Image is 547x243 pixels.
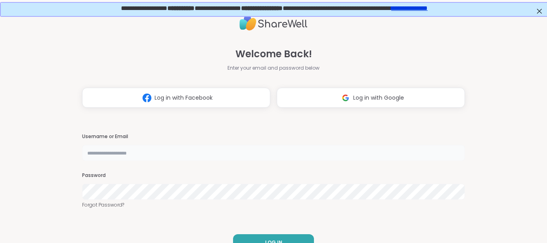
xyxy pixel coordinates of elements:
img: ShareWell Logo [239,11,308,34]
span: Enter your email and password below [227,64,320,72]
button: Log in with Facebook [82,88,270,108]
img: ShareWell Logomark [139,90,155,105]
a: Forgot Password? [82,201,465,209]
span: Log in with Facebook [155,94,213,102]
span: Welcome Back! [235,47,312,61]
h3: Username or Email [82,133,465,140]
h3: Password [82,172,465,179]
img: ShareWell Logomark [338,90,353,105]
button: Log in with Google [277,88,465,108]
span: Log in with Google [353,94,404,102]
